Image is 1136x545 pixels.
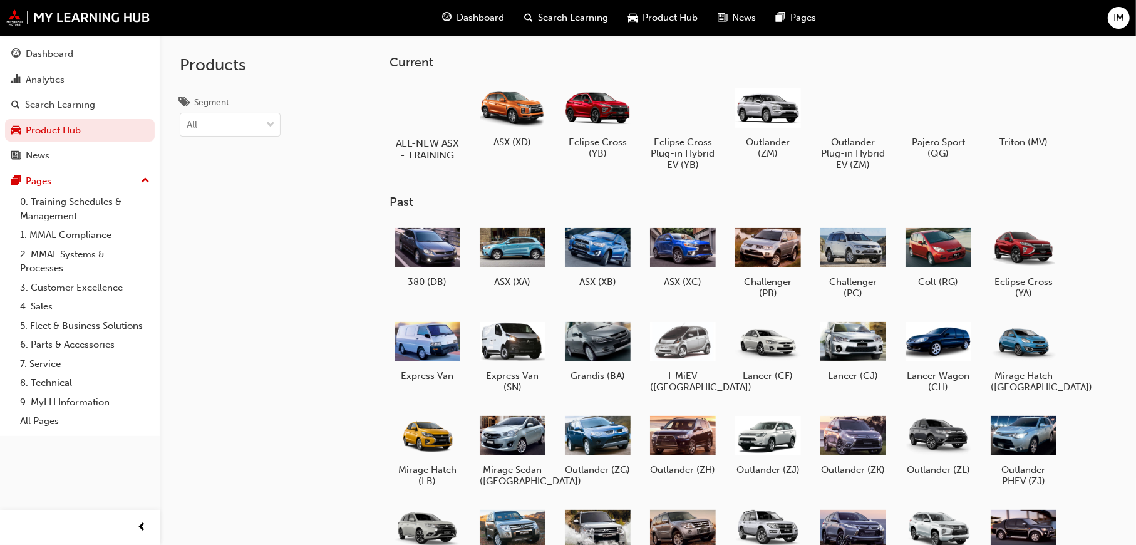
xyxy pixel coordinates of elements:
span: prev-icon [138,520,147,536]
a: Outlander (ZH) [645,408,720,480]
div: Search Learning [25,98,95,112]
span: up-icon [141,173,150,189]
a: Outlander PHEV (ZJ) [986,408,1061,492]
a: Pajero Sport (QG) [901,80,976,163]
h5: I-MiEV ([GEOGRAPHIC_DATA]) [650,370,716,393]
a: ASX (XD) [475,80,550,152]
a: Dashboard [5,43,155,66]
a: Eclipse Cross (YB) [560,80,635,163]
a: Lancer (CF) [730,314,805,387]
a: 1. MMAL Compliance [15,226,155,245]
h5: ALL-NEW ASX - TRAINING [393,137,462,161]
a: Mirage Sedan ([GEOGRAPHIC_DATA]) [475,408,550,492]
h5: Mirage Hatch (LB) [395,464,460,487]
span: news-icon [11,150,21,162]
h5: Eclipse Cross (YA) [991,276,1056,299]
h5: Lancer Wagon (CH) [906,370,971,393]
a: Eclipse Cross Plug-in Hybrid EV (YB) [645,80,720,175]
h5: ASX (XD) [480,137,545,148]
h5: Outlander (ZG) [565,464,631,475]
button: Pages [5,170,155,193]
h5: ASX (XB) [565,276,631,288]
a: Search Learning [5,93,155,117]
span: Search Learning [538,11,608,25]
span: Product Hub [643,11,698,25]
span: pages-icon [11,176,21,187]
span: car-icon [628,10,638,26]
span: News [732,11,756,25]
span: search-icon [524,10,533,26]
a: Challenger (PB) [730,220,805,304]
div: Pages [26,174,51,189]
h5: Lancer (CF) [735,370,801,381]
a: Grandis (BA) [560,314,635,387]
span: guage-icon [442,10,452,26]
h5: Eclipse Cross (YB) [565,137,631,159]
h5: Triton (MV) [991,137,1056,148]
a: Outlander (ZJ) [730,408,805,480]
a: pages-iconPages [766,5,826,31]
a: Lancer (CJ) [815,314,891,387]
a: Product Hub [5,119,155,142]
a: 5. Fleet & Business Solutions [15,316,155,336]
h5: Outlander (ZJ) [735,464,801,475]
span: pages-icon [776,10,785,26]
a: Challenger (PC) [815,220,891,304]
h5: 380 (DB) [395,276,460,288]
a: ASX (XA) [475,220,550,293]
a: News [5,144,155,167]
a: 380 (DB) [390,220,465,293]
a: Outlander Plug-in Hybrid EV (ZM) [815,80,891,175]
h5: Outlander (ZK) [820,464,886,475]
span: Pages [790,11,816,25]
h5: Express Van [395,370,460,381]
h5: Grandis (BA) [565,370,631,381]
a: 6. Parts & Accessories [15,335,155,355]
a: Outlander (ZK) [815,408,891,480]
a: car-iconProduct Hub [618,5,708,31]
span: Dashboard [457,11,504,25]
div: Segment [194,96,229,109]
a: ASX (XC) [645,220,720,293]
h5: Eclipse Cross Plug-in Hybrid EV (YB) [650,137,716,170]
a: guage-iconDashboard [432,5,514,31]
span: tags-icon [180,98,189,109]
a: Mirage Hatch (LB) [390,408,465,492]
div: Dashboard [26,47,73,61]
h5: Outlander PHEV (ZJ) [991,464,1056,487]
h5: Mirage Hatch ([GEOGRAPHIC_DATA]) [991,370,1056,393]
h5: Challenger (PB) [735,276,801,299]
a: Express Van (SN) [475,314,550,398]
h3: Current [390,55,1101,70]
div: Analytics [26,73,65,87]
img: mmal [6,9,150,26]
h3: Past [390,195,1101,209]
a: 0. Training Schedules & Management [15,192,155,226]
h5: Outlander Plug-in Hybrid EV (ZM) [820,137,886,170]
a: Triton (MV) [986,80,1061,152]
a: 4. Sales [15,297,155,316]
a: 9. MyLH Information [15,393,155,412]
a: Outlander (ZM) [730,80,805,163]
a: ALL-NEW ASX - TRAINING [390,80,465,163]
a: All Pages [15,412,155,431]
button: IM [1108,7,1130,29]
h5: Challenger (PC) [820,276,886,299]
a: I-MiEV ([GEOGRAPHIC_DATA]) [645,314,720,398]
h5: Colt (RG) [906,276,971,288]
h5: Outlander (ZH) [650,464,716,475]
span: chart-icon [11,75,21,86]
h5: Outlander (ZL) [906,464,971,475]
button: DashboardAnalyticsSearch LearningProduct HubNews [5,40,155,170]
a: 3. Customer Excellence [15,278,155,298]
a: Outlander (ZG) [560,408,635,480]
span: news-icon [718,10,727,26]
a: ASX (XB) [560,220,635,293]
span: car-icon [11,125,21,137]
div: News [26,148,49,163]
a: 7. Service [15,355,155,374]
span: search-icon [11,100,20,111]
a: Outlander (ZL) [901,408,976,480]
